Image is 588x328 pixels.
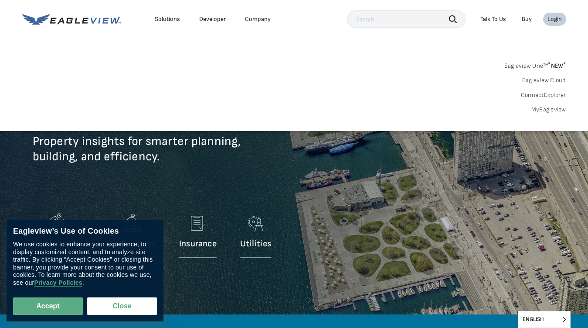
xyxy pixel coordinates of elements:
span: English [518,311,570,328]
a: Insurance [179,210,217,262]
span: NEW [548,62,566,69]
a: Eagleview One™*NEW* [504,59,566,69]
div: Solutions [155,15,180,23]
div: Login [547,15,562,23]
div: Eagleview’s Use of Cookies [13,227,157,236]
div: Company [245,15,271,23]
a: Government [107,210,155,262]
button: Close [87,297,157,315]
a: ConnectExplorer [521,91,566,99]
div: Talk To Us [480,15,506,23]
p: Property insights for smarter planning, building, and efficiency. [33,134,347,177]
a: Buy [522,15,532,23]
a: Utilities [240,210,271,262]
p: Utilities [240,238,271,249]
a: MyEagleview [531,106,566,114]
div: We use cookies to enhance your experience, to display customized content, and to analyze site tra... [13,241,157,287]
aside: Language selected: English [518,311,571,328]
a: Developer [199,15,226,23]
a: Eagleview Cloud [522,76,566,84]
a: Privacy Policies [34,279,82,287]
a: Construction [33,210,84,262]
p: Insurance [179,238,217,249]
button: Accept [13,297,83,315]
input: Search [347,10,466,28]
